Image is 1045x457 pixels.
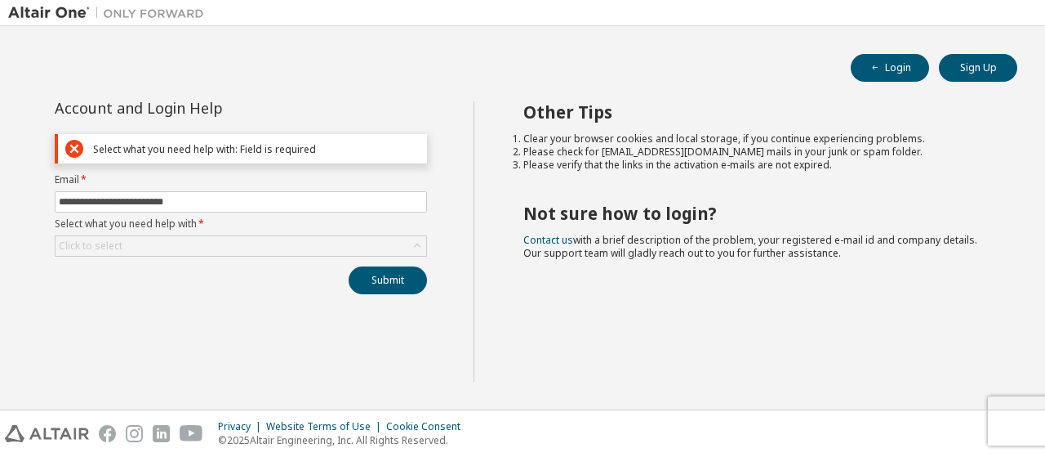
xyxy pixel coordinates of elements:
[523,203,989,224] h2: Not sure how to login?
[55,173,427,186] label: Email
[126,425,143,442] img: instagram.svg
[153,425,170,442] img: linkedin.svg
[523,159,989,172] li: Please verify that the links in the activation e-mails are not expired.
[523,146,989,159] li: Please check for [EMAIL_ADDRESS][DOMAIN_NAME] mails in your junk or spam folder.
[523,132,989,146] li: Clear your browser cookies and local storage, if you continue experiencing problems.
[218,433,470,447] p: © 2025 Altair Engineering, Inc. All Rights Reserved.
[8,5,212,21] img: Altair One
[55,217,427,231] label: Select what you need help with
[386,420,470,433] div: Cookie Consent
[349,267,427,294] button: Submit
[523,101,989,123] h2: Other Tips
[523,233,977,260] span: with a brief description of the problem, your registered e-mail id and company details. Our suppo...
[523,233,573,247] a: Contact us
[5,425,89,442] img: altair_logo.svg
[180,425,203,442] img: youtube.svg
[939,54,1017,82] button: Sign Up
[55,101,353,114] div: Account and Login Help
[59,240,122,253] div: Click to select
[99,425,116,442] img: facebook.svg
[266,420,386,433] div: Website Terms of Use
[56,236,426,256] div: Click to select
[93,143,420,155] div: Select what you need help with: Field is required
[218,420,266,433] div: Privacy
[851,54,929,82] button: Login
